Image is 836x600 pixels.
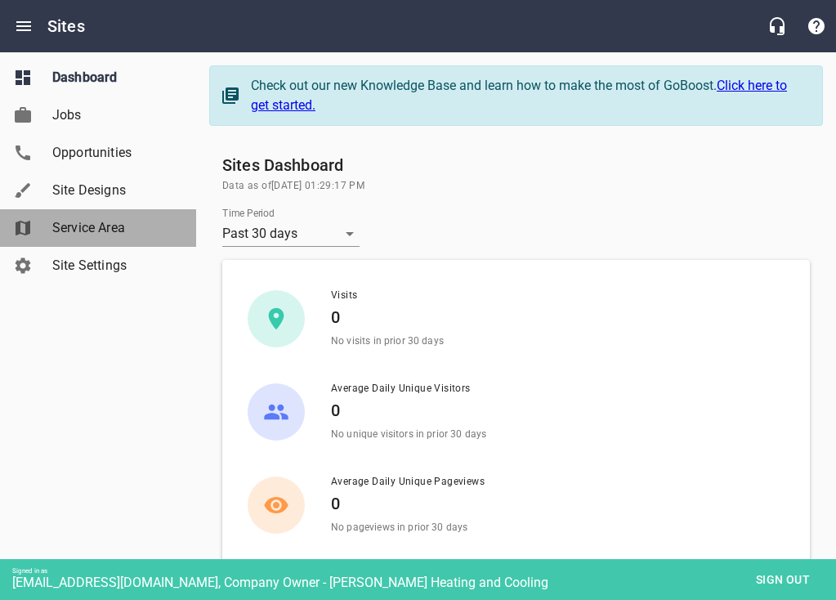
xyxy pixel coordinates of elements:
[52,105,177,125] span: Jobs
[742,565,824,595] button: Sign out
[222,178,810,195] span: Data as of [DATE] 01:29:17 PM
[331,490,771,517] h6: 0
[52,68,177,87] span: Dashboard
[797,7,836,46] button: Support Portal
[12,567,836,575] div: Signed in as
[52,256,177,275] span: Site Settings
[52,143,177,163] span: Opportunities
[331,428,486,440] span: No unique visitors in prior 30 days
[331,335,444,347] span: No visits in prior 30 days
[331,522,467,533] span: No pageviews in prior 30 days
[12,575,836,590] div: [EMAIL_ADDRESS][DOMAIN_NAME], Company Owner - [PERSON_NAME] Heating and Cooling
[331,288,771,304] span: Visits
[331,381,771,397] span: Average Daily Unique Visitors
[331,304,771,330] h6: 0
[222,208,275,218] label: Time Period
[758,7,797,46] button: Live Chat
[47,13,85,39] h6: Sites
[331,474,771,490] span: Average Daily Unique Pageviews
[331,397,771,423] h6: 0
[251,76,806,115] div: Check out our new Knowledge Base and learn how to make the most of GoBoost.
[4,7,43,46] button: Open drawer
[52,218,177,238] span: Service Area
[222,221,360,247] div: Past 30 days
[52,181,177,200] span: Site Designs
[222,152,810,178] h6: Sites Dashboard
[749,570,817,590] span: Sign out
